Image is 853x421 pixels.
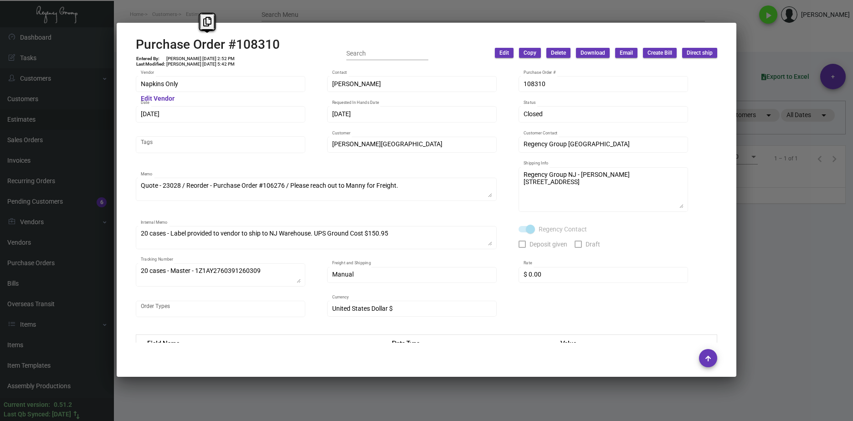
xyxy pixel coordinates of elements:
[539,224,587,235] span: Regency Contact
[687,49,713,57] span: Direct ship
[551,335,717,351] th: Value
[136,335,383,351] th: Field Name
[519,48,541,58] button: Copy
[166,56,235,62] td: [PERSON_NAME] [DATE] 2:52 PM
[203,17,211,26] i: Copy
[529,239,567,250] span: Deposit given
[586,239,600,250] span: Draft
[647,49,672,57] span: Create Bill
[615,48,637,58] button: Email
[576,48,610,58] button: Download
[136,37,280,52] h2: Purchase Order #108310
[499,49,509,57] span: Edit
[643,48,677,58] button: Create Bill
[136,62,166,67] td: Last Modified:
[524,110,543,118] span: Closed
[682,48,717,58] button: Direct ship
[495,48,514,58] button: Edit
[166,62,235,67] td: [PERSON_NAME] [DATE] 5:42 PM
[54,400,72,410] div: 0.51.2
[383,335,551,351] th: Data Type
[551,49,566,57] span: Delete
[620,49,633,57] span: Email
[581,49,605,57] span: Download
[4,400,50,410] div: Current version:
[4,410,71,419] div: Last Qb Synced: [DATE]
[141,95,175,103] mat-hint: Edit Vendor
[546,48,570,58] button: Delete
[332,271,354,278] span: Manual
[136,56,166,62] td: Entered By:
[524,49,536,57] span: Copy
